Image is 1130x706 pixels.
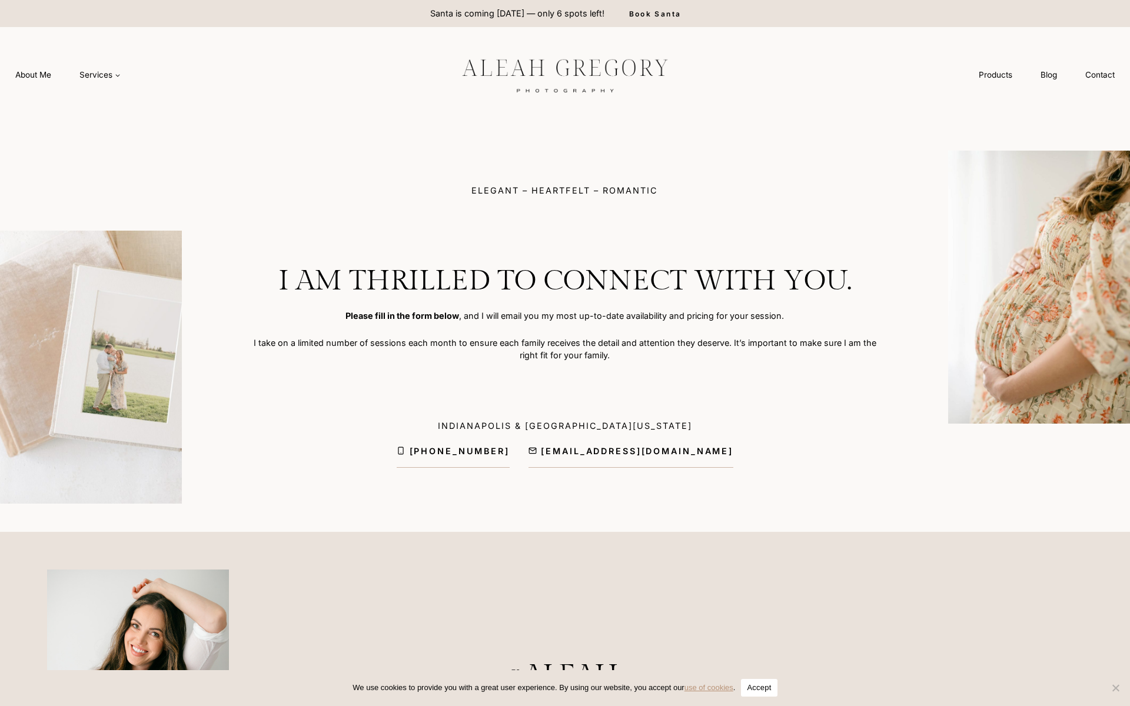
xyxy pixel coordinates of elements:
a: About Me [1,64,65,86]
h1: i am thrilled to connect with you. [248,267,882,295]
a: Services [65,64,135,86]
span: [PHONE_NUMBER] [410,444,510,458]
nav: Secondary [965,64,1129,86]
a: [EMAIL_ADDRESS][DOMAIN_NAME] [529,444,733,468]
h5: INDIANAPOLIS & [GEOGRAPHIC_DATA][US_STATE] [397,422,733,439]
img: aleah gregory logo [433,50,697,99]
a: Contact [1071,64,1129,86]
a: Products [965,64,1026,86]
span: Services [79,69,121,81]
p: Santa is coming [DATE] — only 6 spots left! [430,7,604,20]
nav: Primary [1,64,135,86]
a: Blog [1026,64,1071,86]
strong: Please fill in the form below [345,311,459,321]
p: I take on a limited number of sessions each month to ensure each family receives the detail and a... [248,337,882,362]
button: Accept [741,679,777,697]
h2: ALEAH [304,658,825,692]
h5: ELEGANT – HEARTFELT – ROMANTIC [471,187,658,195]
p: , and I will email you my most up-to-date availability and pricing for your session. [248,309,882,322]
span: No [1109,682,1121,694]
span: [EMAIL_ADDRESS][DOMAIN_NAME] [541,444,733,458]
span: We use cookies to provide you with a great user experience. By using our website, you accept our . [353,682,735,694]
img: Pregnant woman in floral dress holding belly. [948,151,1130,424]
sub: TO: [511,668,522,676]
a: use of cookies [684,683,733,692]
